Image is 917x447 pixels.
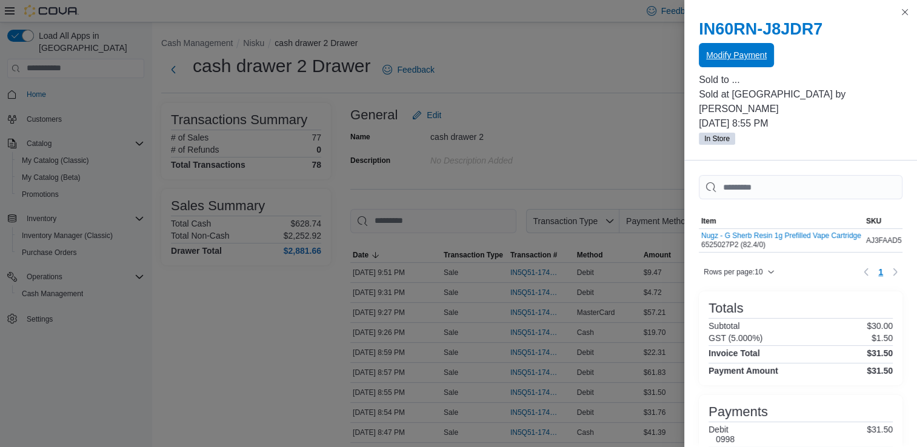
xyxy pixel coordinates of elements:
p: Sold at [GEOGRAPHIC_DATA] by [PERSON_NAME] [699,87,902,116]
span: Rows per page : 10 [704,267,762,277]
button: SKU [864,214,904,228]
button: Nugz - G Sherb Resin 1g Prefilled Vape Cartridge [701,231,861,240]
span: Modify Payment [706,49,767,61]
h4: $31.50 [867,366,893,376]
h6: Subtotal [709,321,739,331]
button: Next page [888,265,902,279]
p: $1.50 [872,333,893,343]
p: [DATE] 8:55 PM [699,116,902,131]
nav: Pagination for table: MemoryTable from EuiInMemoryTable [859,262,902,282]
div: 6525027P2 (82.4/0) [701,231,861,250]
ul: Pagination for table: MemoryTable from EuiInMemoryTable [873,262,888,282]
h6: GST (5.000%) [709,333,762,343]
button: Close this dialog [898,5,912,19]
button: Modify Payment [699,43,774,67]
p: $31.50 [867,425,893,444]
button: Previous page [859,265,873,279]
h6: Debit [709,425,735,434]
input: This is a search bar. As you type, the results lower in the page will automatically filter. [699,175,902,199]
span: In Store [699,133,735,145]
button: Rows per page:10 [699,265,779,279]
h4: Invoice Total [709,348,760,358]
button: Item [699,214,864,228]
p: Sold to ... [699,73,902,87]
h2: IN60RN-J8JDR7 [699,19,902,39]
button: Page 1 of 1 [873,262,888,282]
p: $30.00 [867,321,893,331]
h3: Payments [709,405,768,419]
span: AJ3FAAD5 [866,236,902,245]
h4: $31.50 [867,348,893,358]
span: Item [701,216,716,226]
span: 1 [878,266,883,278]
span: SKU [866,216,881,226]
h3: Totals [709,301,743,316]
h4: Payment Amount [709,366,778,376]
h6: 0998 [716,434,735,444]
span: In Store [704,133,730,144]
